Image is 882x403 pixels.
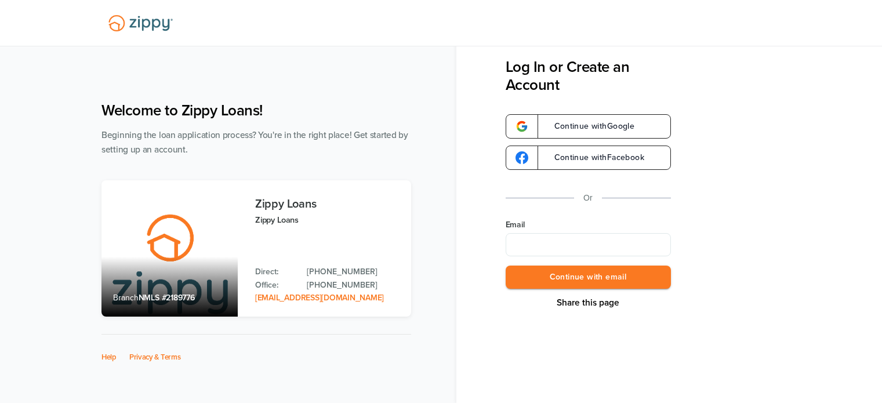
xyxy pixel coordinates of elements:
p: Or [583,191,593,205]
span: Branch [113,293,139,303]
button: Share This Page [553,297,623,308]
p: Direct: [255,266,295,278]
a: Office Phone: 512-975-2947 [307,279,400,292]
img: google-logo [516,120,528,133]
p: Zippy Loans [255,213,400,227]
a: Email Address: zippyguide@zippymh.com [255,293,384,303]
a: google-logoContinue withFacebook [506,146,671,170]
a: Help [101,353,117,362]
a: Privacy & Terms [129,353,181,362]
p: Office: [255,279,295,292]
h3: Log In or Create an Account [506,58,671,94]
span: NMLS #2189776 [139,293,195,303]
label: Email [506,219,671,231]
span: Continue with Facebook [543,154,644,162]
span: Continue with Google [543,122,635,130]
a: Direct Phone: 512-975-2947 [307,266,400,278]
img: google-logo [516,151,528,164]
a: google-logoContinue withGoogle [506,114,671,139]
h3: Zippy Loans [255,198,400,210]
h1: Welcome to Zippy Loans! [101,101,411,119]
span: Beginning the loan application process? You're in the right place! Get started by setting up an a... [101,130,408,155]
img: Lender Logo [101,10,180,37]
button: Continue with email [506,266,671,289]
input: Email Address [506,233,671,256]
